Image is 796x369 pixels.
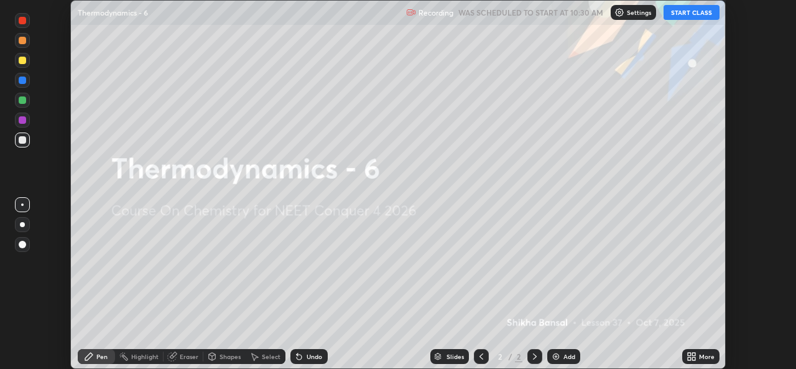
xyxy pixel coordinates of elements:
div: Eraser [180,353,198,360]
img: recording.375f2c34.svg [406,7,416,17]
div: Select [262,353,280,360]
p: Settings [627,9,651,16]
p: Thermodynamics - 6 [78,7,148,17]
div: Undo [307,353,322,360]
div: More [699,353,715,360]
div: Highlight [131,353,159,360]
p: Recording [419,8,453,17]
div: Pen [96,353,108,360]
div: Slides [447,353,464,360]
div: Shapes [220,353,241,360]
div: 2 [494,353,506,360]
div: / [509,353,512,360]
img: add-slide-button [551,352,561,362]
img: class-settings-icons [614,7,624,17]
h5: WAS SCHEDULED TO START AT 10:30 AM [458,7,603,18]
button: START CLASS [664,5,720,20]
div: 2 [515,351,522,362]
div: Add [563,353,575,360]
